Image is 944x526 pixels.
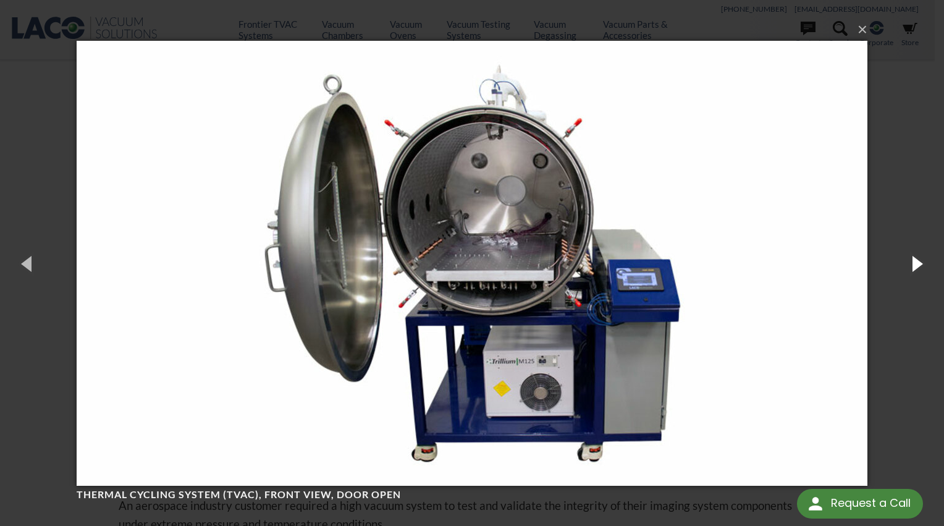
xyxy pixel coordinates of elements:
div: Request a Call [797,489,923,519]
img: Thermal Cycling System (TVAC), front view, door open [77,16,867,511]
h4: Thermal Cycling System (TVAC), front view, door open [77,488,845,501]
div: Request a Call [831,489,911,517]
button: Next (Right arrow key) [888,229,944,297]
img: round button [806,494,825,514]
button: × [80,16,871,43]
